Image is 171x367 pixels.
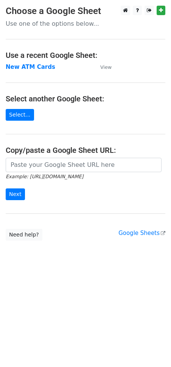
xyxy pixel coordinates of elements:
[6,64,55,70] a: New ATM Cards
[6,174,83,179] small: Example: [URL][DOMAIN_NAME]
[6,94,165,103] h4: Select another Google Sheet:
[6,229,42,241] a: Need help?
[6,20,165,28] p: Use one of the options below...
[6,158,162,172] input: Paste your Google Sheet URL here
[6,51,165,60] h4: Use a recent Google Sheet:
[6,6,165,17] h3: Choose a Google Sheet
[118,230,165,236] a: Google Sheets
[93,64,112,70] a: View
[6,188,25,200] input: Next
[6,109,34,121] a: Select...
[6,146,165,155] h4: Copy/paste a Google Sheet URL:
[100,64,112,70] small: View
